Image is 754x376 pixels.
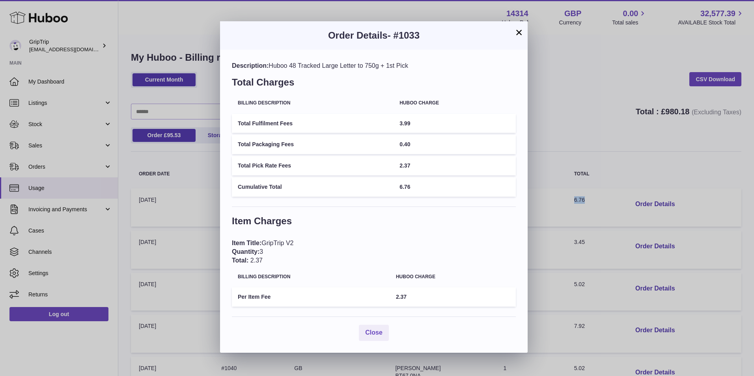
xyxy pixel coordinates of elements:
button: Close [359,325,389,341]
td: Total Packaging Fees [232,135,394,154]
span: 2.37 [250,257,263,264]
th: Huboo charge [394,95,516,112]
th: Billing Description [232,268,390,285]
span: 6.76 [399,184,410,190]
span: Quantity: [232,248,259,255]
span: Total: [232,257,248,264]
td: Total Pick Rate Fees [232,156,394,175]
h3: Total Charges [232,76,516,93]
button: × [514,28,524,37]
h3: Item Charges [232,215,516,231]
td: Total Fulfilment Fees [232,114,394,133]
span: 2.37 [396,294,407,300]
td: Cumulative Total [232,177,394,197]
span: Item Title: [232,240,261,246]
td: Per Item Fee [232,287,390,307]
th: Billing Description [232,95,394,112]
span: Description: [232,62,269,69]
div: Huboo 48 Tracked Large Letter to 750g + 1st Pick [232,61,516,70]
span: 3.99 [399,120,410,127]
div: GripTrip V2 3 [232,239,516,264]
h3: Order Details [232,29,516,42]
span: 0.40 [399,141,410,147]
span: 2.37 [399,162,410,169]
th: Huboo charge [390,268,516,285]
span: Close [365,329,383,336]
span: - #1033 [388,30,420,41]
